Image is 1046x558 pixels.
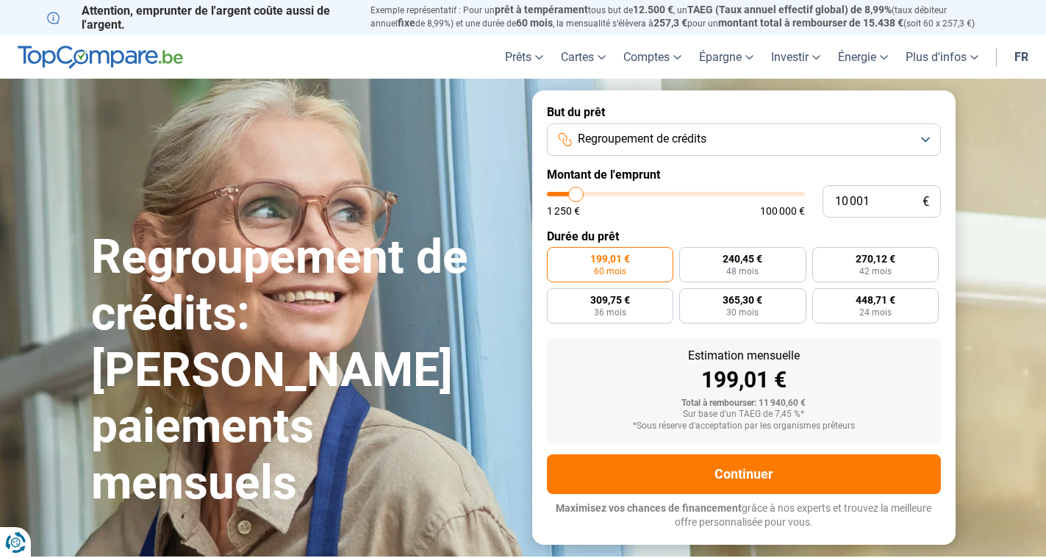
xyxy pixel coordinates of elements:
[859,308,892,317] span: 24 mois
[590,295,630,305] span: 309,75 €
[547,454,941,494] button: Continuer
[726,308,759,317] span: 30 mois
[91,229,515,512] h1: Regroupement de crédits: [PERSON_NAME] paiements mensuels
[547,206,580,216] span: 1 250 €
[547,124,941,156] button: Regroupement de crédits
[516,17,553,29] span: 60 mois
[495,4,588,15] span: prêt à tempérament
[559,350,929,362] div: Estimation mensuelle
[398,17,415,29] span: fixe
[547,229,941,243] label: Durée du prêt
[547,501,941,530] p: grâce à nos experts et trouvez la meilleure offre personnalisée pour vous.
[760,206,805,216] span: 100 000 €
[723,295,762,305] span: 365,30 €
[594,308,626,317] span: 36 mois
[690,35,762,79] a: Épargne
[923,196,929,208] span: €
[559,369,929,391] div: 199,01 €
[829,35,897,79] a: Énergie
[370,4,1000,30] p: Exemple représentatif : Pour un tous but de , un (taux débiteur annuel de 8,99%) et une durée de ...
[856,254,895,264] span: 270,12 €
[552,35,615,79] a: Cartes
[496,35,552,79] a: Prêts
[594,267,626,276] span: 60 mois
[18,46,183,69] img: TopCompare
[897,35,987,79] a: Plus d'infos
[47,4,353,32] p: Attention, emprunter de l'argent coûte aussi de l'argent.
[1006,35,1037,79] a: fr
[590,254,630,264] span: 199,01 €
[723,254,762,264] span: 240,45 €
[726,267,759,276] span: 48 mois
[653,17,687,29] span: 257,3 €
[762,35,829,79] a: Investir
[856,295,895,305] span: 448,71 €
[559,398,929,409] div: Total à rembourser: 11 940,60 €
[559,409,929,420] div: Sur base d'un TAEG de 7,45 %*
[687,4,892,15] span: TAEG (Taux annuel effectif global) de 8,99%
[615,35,690,79] a: Comptes
[633,4,673,15] span: 12.500 €
[547,168,941,182] label: Montant de l'emprunt
[718,17,903,29] span: montant total à rembourser de 15.438 €
[578,131,706,147] span: Regroupement de crédits
[559,421,929,432] div: *Sous réserve d'acceptation par les organismes prêteurs
[859,267,892,276] span: 42 mois
[547,105,941,119] label: But du prêt
[556,502,742,514] span: Maximisez vos chances de financement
